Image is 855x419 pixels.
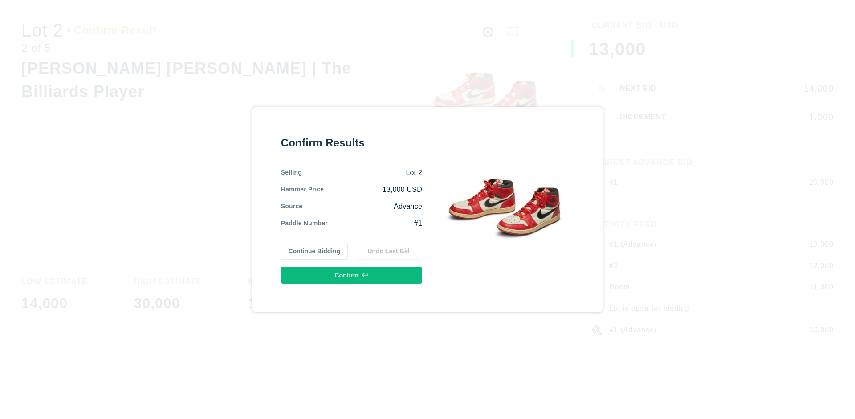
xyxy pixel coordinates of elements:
[328,219,422,228] div: #1
[355,243,422,260] button: Undo Last Bid
[302,168,422,178] div: Lot 2
[281,267,422,284] button: Confirm
[281,243,348,260] button: Continue Bidding
[302,202,422,212] div: Advance
[324,185,422,195] div: 13,000 USD
[281,219,328,228] div: Paddle Number
[281,136,422,150] div: Confirm Results
[281,168,302,178] div: Selling
[281,202,303,212] div: Source
[281,185,324,195] div: Hammer Price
